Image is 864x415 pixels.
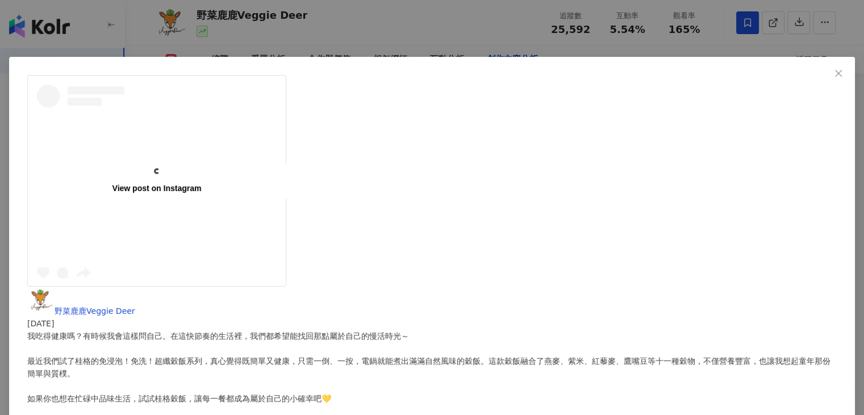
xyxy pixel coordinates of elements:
span: 野菜鹿鹿Veggie Deer [55,306,135,316]
div: [DATE] [27,317,837,330]
img: KOL Avatar [27,287,55,314]
a: KOL Avatar野菜鹿鹿Veggie Deer [27,306,135,316]
div: View post on Instagram [112,183,202,193]
button: Close [827,62,850,85]
span: close [834,69,843,78]
a: View post on Instagram [28,76,286,286]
